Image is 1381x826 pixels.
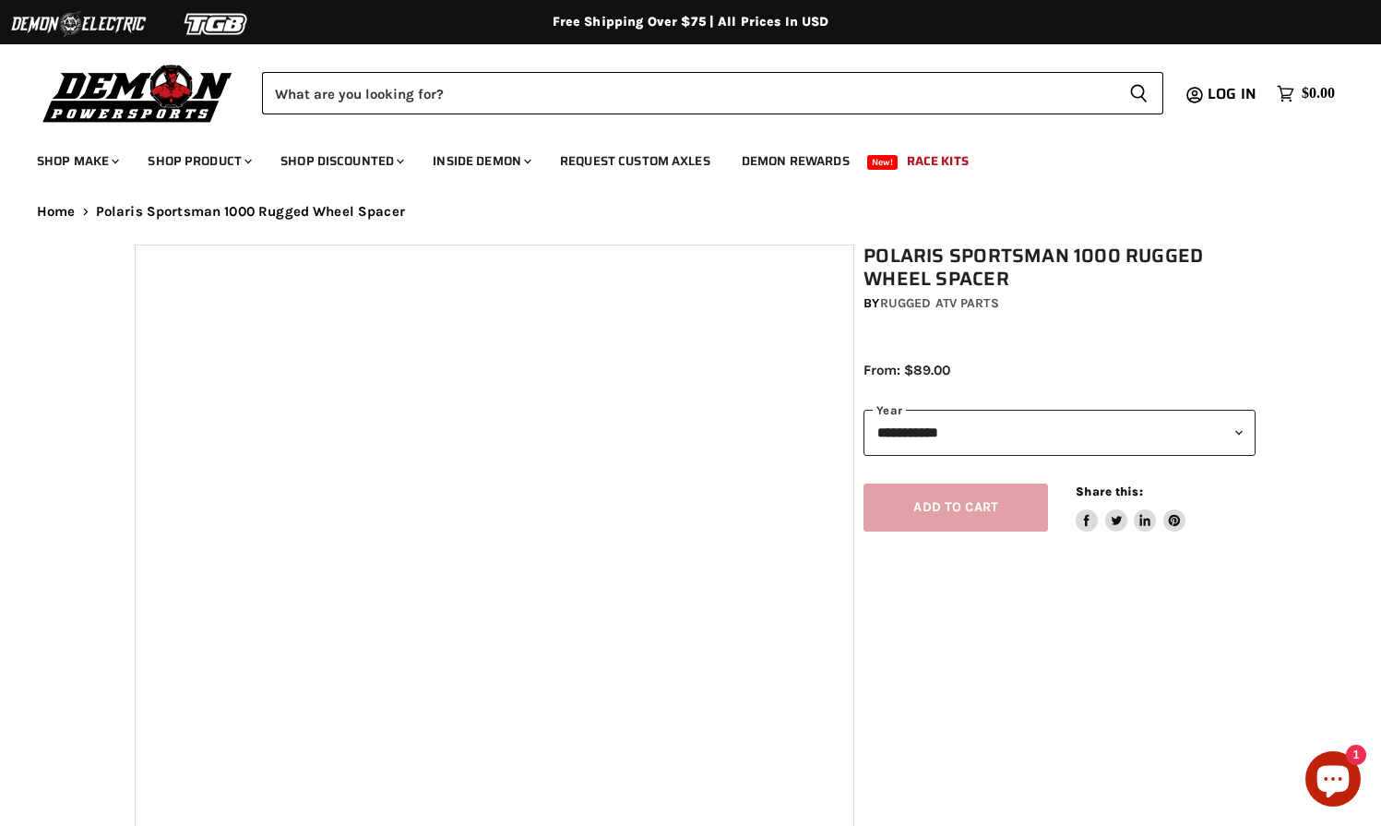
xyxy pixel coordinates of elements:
[1199,86,1268,102] a: Log in
[96,204,405,220] span: Polaris Sportsman 1000 Rugged Wheel Spacer
[23,142,130,180] a: Shop Make
[1302,85,1335,102] span: $0.00
[1076,485,1142,498] span: Share this:
[863,362,950,378] span: From: $89.00
[863,245,1256,291] h1: Polaris Sportsman 1000 Rugged Wheel Spacer
[262,72,1163,114] form: Product
[419,142,542,180] a: Inside Demon
[267,142,415,180] a: Shop Discounted
[863,410,1256,455] select: year
[134,142,263,180] a: Shop Product
[893,142,982,180] a: Race Kits
[546,142,724,180] a: Request Custom Axles
[1208,82,1256,105] span: Log in
[880,295,999,311] a: Rugged ATV Parts
[1114,72,1163,114] button: Search
[37,60,239,126] img: Demon Powersports
[37,204,76,220] a: Home
[1076,484,1185,533] aside: Share this:
[148,6,286,42] img: TGB Logo 2
[23,135,1330,180] ul: Main menu
[1268,80,1344,107] a: $0.00
[867,155,899,170] span: New!
[262,72,1114,114] input: Search
[1300,751,1366,811] inbox-online-store-chat: Shopify online store chat
[9,6,148,42] img: Demon Electric Logo 2
[728,142,863,180] a: Demon Rewards
[863,293,1256,314] div: by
